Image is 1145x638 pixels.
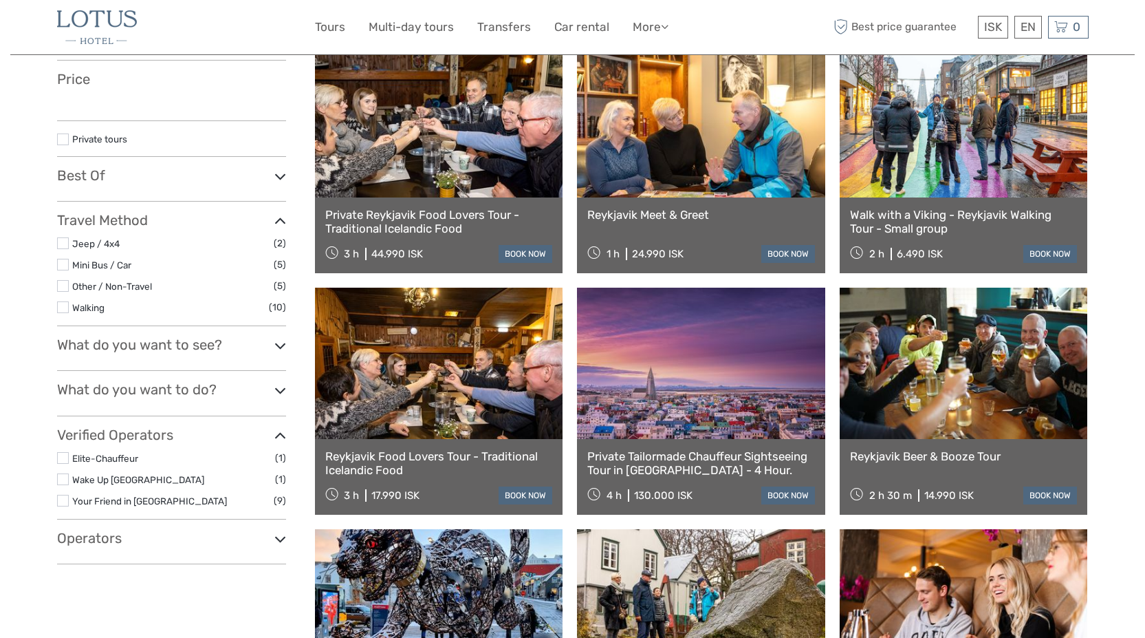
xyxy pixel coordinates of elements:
span: 0 [1071,20,1082,34]
div: 14.990 ISK [924,489,974,502]
a: Multi-day tours [369,17,454,37]
h3: Best Of [57,167,286,184]
div: 17.990 ISK [371,489,419,502]
a: book now [499,487,552,504]
span: 3 h [344,489,359,502]
a: Private tours [72,134,127,145]
span: Best price guarantee [831,16,974,39]
a: Walk with a Viking - Reykjavik Walking Tour - Small group [850,208,1078,236]
h3: Operators [57,530,286,546]
div: 44.990 ISK [371,248,423,260]
a: book now [761,487,815,504]
a: Reykjavik Meet & Greet [587,208,815,222]
h3: Price [57,71,286,87]
a: Car rental [554,17,609,37]
img: 40-5dc62ba0-bbfb-450f-bd65-f0e2175b1aef_logo_small.jpg [57,10,137,44]
span: 1 h [607,248,620,260]
a: Private Reykjavik Food Lovers Tour - Traditional Icelandic Food [325,208,553,236]
a: Jeep / 4x4 [72,238,120,249]
span: (10) [269,299,286,315]
a: book now [761,245,815,263]
a: Walking [72,302,105,313]
a: Tours [315,17,345,37]
div: EN [1014,16,1042,39]
span: 3 h [344,248,359,260]
h3: What do you want to see? [57,337,286,353]
div: 130.000 ISK [634,489,693,502]
a: book now [1023,487,1077,504]
span: (2) [274,235,286,251]
span: (1) [275,450,286,466]
a: Wake Up [GEOGRAPHIC_DATA] [72,474,204,485]
a: Mini Bus / Car [72,259,131,270]
a: Private Tailormade Chauffeur Sightseeing Tour in [GEOGRAPHIC_DATA] - 4 Hour. [587,449,815,478]
span: ISK [984,20,1002,34]
span: (9) [274,493,286,509]
a: Reykjavik Beer & Booze Tour [850,449,1078,463]
span: 4 h [607,489,622,502]
a: book now [499,245,552,263]
a: Your Friend in [GEOGRAPHIC_DATA] [72,496,227,507]
h3: What do you want to do? [57,381,286,398]
h3: Travel Method [57,212,286,228]
h3: Verified Operators [57,427,286,443]
div: 6.490 ISK [897,248,943,260]
span: (1) [275,471,286,487]
a: Elite-Chauffeur [72,453,138,464]
span: 2 h [869,248,884,260]
div: 24.990 ISK [632,248,684,260]
span: (5) [274,257,286,273]
a: book now [1023,245,1077,263]
a: Other / Non-Travel [72,281,152,292]
a: Transfers [477,17,531,37]
span: 2 h 30 m [869,489,912,502]
a: More [633,17,668,37]
a: Reykjavik Food Lovers Tour - Traditional Icelandic Food [325,449,553,478]
span: (5) [274,278,286,294]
